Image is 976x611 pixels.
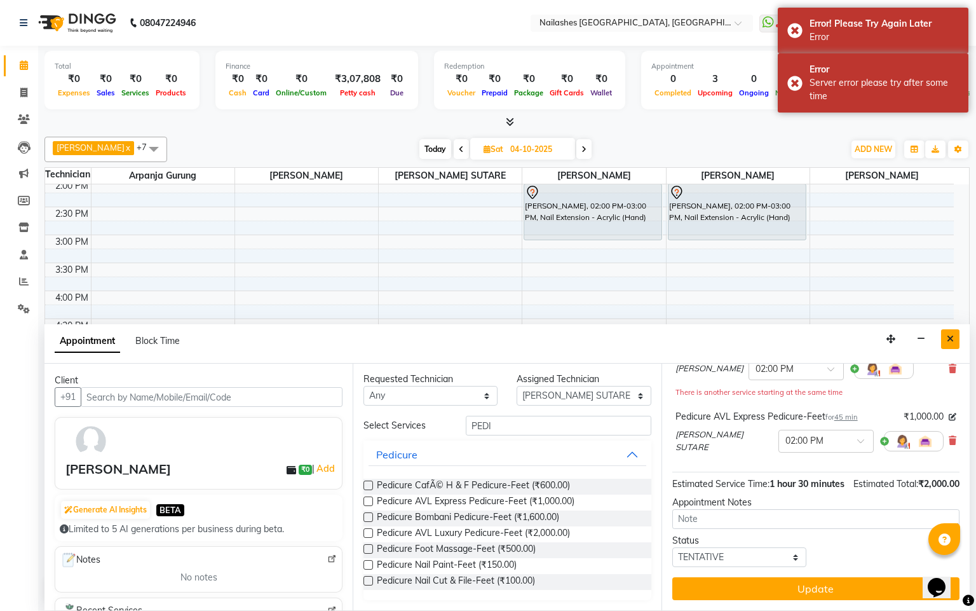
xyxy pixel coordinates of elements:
[918,478,959,490] span: ₹2,000.00
[834,413,858,422] span: 45 min
[152,88,189,97] span: Products
[377,558,517,574] span: Pedicure Nail Paint-Feet (₹150.00)
[904,410,944,423] span: ₹1,000.00
[810,17,959,31] div: Error! Please Try Again Later
[888,361,903,376] img: Interior.png
[250,72,273,86] div: ₹0
[466,416,651,436] input: Search by service name
[377,511,559,526] span: Pedicure Bombani Pedicure-Feet (₹1,600.00)
[235,168,378,184] span: [PERSON_NAME]
[675,410,858,423] div: Pedicure AVL Express Pedicure-Feet
[668,184,806,240] div: [PERSON_NAME], 02:00 PM-03:00 PM, Nail Extension - Acrylic (Hand)
[672,577,959,600] button: Update
[651,61,809,72] div: Appointment
[672,496,959,509] div: Appointment Notes
[522,168,665,184] span: [PERSON_NAME]
[226,88,250,97] span: Cash
[941,329,959,349] button: Close
[60,523,337,536] div: Limited to 5 AI generations per business during beta.
[250,88,273,97] span: Card
[61,501,150,519] button: Generate AI Insights
[546,88,587,97] span: Gift Cards
[667,168,810,184] span: [PERSON_NAME]
[387,88,407,97] span: Due
[135,335,180,347] span: Block Time
[53,263,91,277] div: 3:30 PM
[55,330,120,353] span: Appointment
[273,72,330,86] div: ₹0
[93,88,118,97] span: Sales
[478,72,511,86] div: ₹0
[118,88,152,97] span: Services
[772,88,809,97] span: No show
[918,434,933,449] img: Interior.png
[506,140,570,159] input: 2025-10-04
[478,88,511,97] span: Prepaid
[651,88,695,97] span: Completed
[55,61,189,72] div: Total
[363,373,498,386] div: Requested Technician
[55,88,93,97] span: Expenses
[125,142,130,153] a: x
[226,72,250,86] div: ₹0
[53,179,91,193] div: 2:00 PM
[810,31,959,44] div: Error
[865,361,880,376] img: Hairdresser.png
[53,319,91,333] div: 4:30 PM
[736,88,772,97] span: Ongoing
[152,72,189,86] div: ₹0
[379,168,522,184] span: [PERSON_NAME] SUTARE
[511,88,546,97] span: Package
[299,465,312,475] span: ₹0
[695,88,736,97] span: Upcoming
[736,72,772,86] div: 0
[695,72,736,86] div: 3
[386,72,408,86] div: ₹0
[949,413,956,421] i: Edit price
[511,72,546,86] div: ₹0
[315,461,337,476] a: Add
[273,88,330,97] span: Online/Custom
[480,144,506,154] span: Sat
[672,478,769,490] span: Estimated Service Time:
[895,434,910,449] img: Hairdresser.png
[675,388,843,397] small: There is another service starting at the same time
[675,429,773,453] span: [PERSON_NAME] SUTARE
[377,526,570,542] span: Pedicure AVL Luxury Pedicure-Feet (₹2,000.00)
[772,72,809,86] div: 0
[354,419,456,432] div: Select Services
[156,504,184,516] span: BETA
[524,184,661,240] div: [PERSON_NAME], 02:00 PM-03:00 PM, Nail Extension - Acrylic (Hand)
[376,447,417,462] div: Pedicure
[377,574,535,590] span: Pedicure Nail Cut & File-Feet (₹100.00)
[180,571,217,584] span: No notes
[855,144,892,154] span: ADD NEW
[853,478,918,490] span: Estimated Total:
[60,552,100,568] span: Notes
[651,72,695,86] div: 0
[587,72,615,86] div: ₹0
[444,72,478,86] div: ₹0
[91,168,234,184] span: Arpanja Gurung
[923,560,963,598] iframe: chat widget
[672,534,806,547] div: Status
[377,495,574,511] span: Pedicure AVL Express Pedicure-Feet (₹1,000.00)
[377,479,570,495] span: Pedicure CafÃ© H & F Pedicure-Feet (₹600.00)
[226,61,408,72] div: Finance
[53,291,91,305] div: 4:00 PM
[377,542,536,558] span: Pedicure Foot Massage-Feet (₹500.00)
[517,373,651,386] div: Assigned Technician
[312,461,337,476] span: |
[369,443,646,466] button: Pedicure
[55,387,81,407] button: +91
[118,72,152,86] div: ₹0
[546,72,587,86] div: ₹0
[587,88,615,97] span: Wallet
[444,88,478,97] span: Voucher
[72,423,109,460] img: avatar
[769,478,844,490] span: 1 hour 30 minutes
[337,88,379,97] span: Petty cash
[419,139,451,159] span: Today
[57,142,125,153] span: [PERSON_NAME]
[810,76,959,103] div: Server error please try after some time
